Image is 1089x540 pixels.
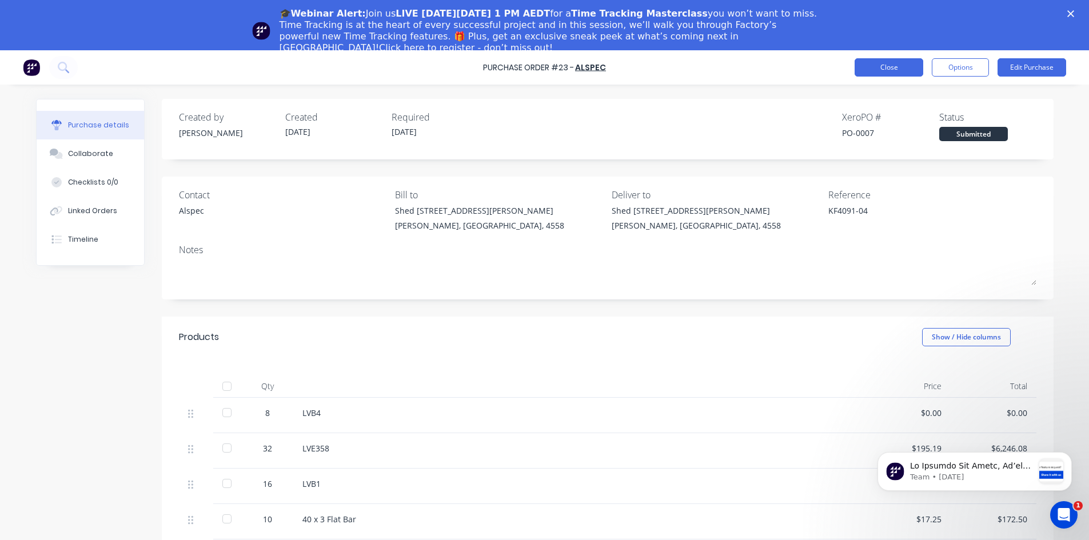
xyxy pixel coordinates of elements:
[23,59,40,76] img: Factory
[874,407,942,419] div: $0.00
[998,58,1066,77] button: Edit Purchase
[922,328,1011,346] button: Show / Hide columns
[68,149,113,159] div: Collaborate
[251,407,284,419] div: 8
[302,513,856,525] div: 40 x 3 Flat Bar
[302,407,856,419] div: LVB4
[1050,501,1078,529] iframe: Intercom live chat
[179,243,1036,257] div: Notes
[68,206,117,216] div: Linked Orders
[379,42,553,53] a: Click here to register - don’t miss out!
[179,110,276,124] div: Created by
[395,188,603,202] div: Bill to
[302,442,856,454] div: LVE358
[251,478,284,490] div: 16
[395,205,564,217] div: Shed [STREET_ADDRESS][PERSON_NAME]
[960,407,1027,419] div: $0.00
[483,62,574,74] div: Purchase Order #23 -
[855,58,923,77] button: Close
[951,375,1036,398] div: Total
[612,219,781,231] div: [PERSON_NAME], [GEOGRAPHIC_DATA], 4558
[865,375,951,398] div: Price
[285,110,382,124] div: Created
[179,188,387,202] div: Contact
[68,120,129,130] div: Purchase details
[612,188,820,202] div: Deliver to
[1067,10,1079,17] div: Close
[179,127,276,139] div: [PERSON_NAME]
[860,429,1089,509] iframe: Intercom notifications message
[828,188,1036,202] div: Reference
[571,8,708,19] b: Time Tracking Masterclass
[280,8,819,54] div: Join us for a you won’t want to miss. Time Tracking is at the heart of every successful project a...
[939,127,1008,141] div: Submitted
[392,110,489,124] div: Required
[179,205,204,217] div: Alspec
[242,375,293,398] div: Qty
[252,22,270,40] img: Profile image for Team
[68,234,98,245] div: Timeline
[396,8,550,19] b: LIVE [DATE][DATE] 1 PM AEDT
[842,110,939,124] div: Xero PO #
[37,111,144,139] button: Purchase details
[1074,501,1083,510] span: 1
[50,43,173,53] p: Message from Team, sent 2w ago
[37,197,144,225] button: Linked Orders
[280,8,366,19] b: 🎓Webinar Alert:
[37,225,144,254] button: Timeline
[179,330,219,344] div: Products
[302,478,856,490] div: LVB1
[612,205,781,217] div: Shed [STREET_ADDRESS][PERSON_NAME]
[960,513,1027,525] div: $172.50
[874,513,942,525] div: $17.25
[251,513,284,525] div: 10
[68,177,118,187] div: Checklists 0/0
[251,442,284,454] div: 32
[932,58,989,77] button: Options
[828,205,971,230] textarea: KF4091-04
[939,110,1036,124] div: Status
[842,127,939,139] div: PO-0007
[37,139,144,168] button: Collaborate
[395,219,564,231] div: [PERSON_NAME], [GEOGRAPHIC_DATA], 4558
[575,62,606,73] a: ALSPEC
[37,168,144,197] button: Checklists 0/0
